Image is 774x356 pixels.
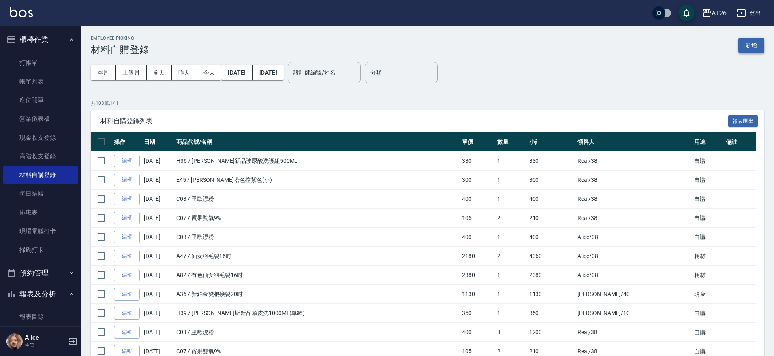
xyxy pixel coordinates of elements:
[575,285,692,304] td: [PERSON_NAME] /40
[738,41,764,49] a: 新增
[575,132,692,151] th: 領料人
[460,151,495,171] td: 330
[575,247,692,266] td: Alice /08
[174,285,460,304] td: A36 / 新鉑金雙棍接髮20吋
[460,171,495,190] td: 300
[460,190,495,209] td: 400
[692,228,724,247] td: 自購
[728,115,758,128] button: 報表匯出
[495,285,527,304] td: 1
[114,193,140,205] a: 編輯
[692,171,724,190] td: 自購
[692,323,724,342] td: 自購
[174,304,460,323] td: H39 / [PERSON_NAME]斯新品頭皮洗1000ML(單罐)
[114,231,140,243] a: 編輯
[495,190,527,209] td: 1
[3,241,78,259] a: 掃碼打卡
[527,285,576,304] td: 1130
[142,132,174,151] th: 日期
[575,228,692,247] td: Alice /08
[142,323,174,342] td: [DATE]
[575,323,692,342] td: Real /38
[3,147,78,166] a: 高階收支登錄
[174,132,460,151] th: 商品代號/名稱
[692,266,724,285] td: 耗材
[527,323,576,342] td: 1200
[114,155,140,167] a: 編輯
[91,36,149,41] h2: Employee Picking
[174,151,460,171] td: H36 / [PERSON_NAME]新品玻尿酸洗護組500ML
[575,209,692,228] td: Real /38
[699,5,730,21] button: AT26
[174,209,460,228] td: C07 / 賓果雙氧9%
[460,228,495,247] td: 400
[460,266,495,285] td: 2380
[91,100,764,107] p: 共 103 筆, 1 / 1
[174,266,460,285] td: A82 / 有色仙女羽毛髮16吋
[91,65,116,80] button: 本月
[174,190,460,209] td: C03 / 里歐漂粉
[460,323,495,342] td: 400
[692,285,724,304] td: 現金
[692,151,724,171] td: 自購
[197,65,222,80] button: 今天
[3,72,78,91] a: 帳單列表
[3,203,78,222] a: 排班表
[221,65,252,80] button: [DATE]
[678,5,695,21] button: save
[3,184,78,203] a: 每日結帳
[142,190,174,209] td: [DATE]
[575,266,692,285] td: Alice /08
[114,250,140,262] a: 編輯
[733,6,764,21] button: 登出
[114,174,140,186] a: 編輯
[738,38,764,53] button: 新增
[142,171,174,190] td: [DATE]
[3,307,78,326] a: 報表目錄
[142,304,174,323] td: [DATE]
[527,132,576,151] th: 小計
[114,269,140,281] a: 編輯
[495,304,527,323] td: 1
[728,117,758,124] a: 報表匯出
[527,247,576,266] td: 4360
[692,304,724,323] td: 自購
[3,326,78,345] a: 消費分析儀表板
[25,342,66,349] p: 主管
[692,190,724,209] td: 自購
[112,132,142,151] th: 操作
[495,132,527,151] th: 數量
[724,132,756,151] th: 備註
[253,65,284,80] button: [DATE]
[116,65,147,80] button: 上個月
[172,65,197,80] button: 昨天
[91,44,149,55] h3: 材料自購登錄
[527,266,576,285] td: 2380
[575,171,692,190] td: Real /38
[114,326,140,339] a: 編輯
[142,209,174,228] td: [DATE]
[527,151,576,171] td: 330
[142,266,174,285] td: [DATE]
[575,190,692,209] td: Real /38
[174,171,460,190] td: E45 / [PERSON_NAME]塔色控紫色(小)
[114,288,140,301] a: 編輯
[174,323,460,342] td: C03 / 里歐漂粉
[3,166,78,184] a: 材料自購登錄
[575,304,692,323] td: [PERSON_NAME] /10
[692,132,724,151] th: 用途
[6,333,23,350] img: Person
[3,222,78,241] a: 現場電腦打卡
[495,266,527,285] td: 1
[142,247,174,266] td: [DATE]
[495,323,527,342] td: 3
[114,307,140,320] a: 編輯
[692,209,724,228] td: 自購
[527,228,576,247] td: 400
[3,262,78,284] button: 預約管理
[460,209,495,228] td: 105
[174,228,460,247] td: C03 / 里歐漂粉
[712,8,727,18] div: AT26
[114,212,140,224] a: 編輯
[3,128,78,147] a: 現金收支登錄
